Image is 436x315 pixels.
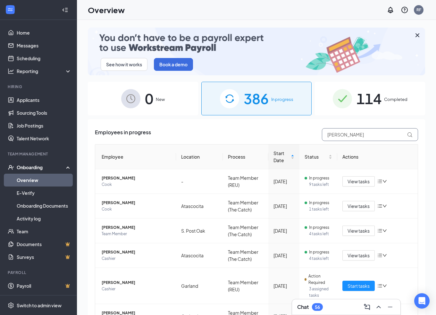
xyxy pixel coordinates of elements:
[223,268,268,304] td: Team Member (REU)
[375,303,382,311] svg: ChevronUp
[88,4,125,15] h1: Overview
[88,28,425,75] img: payroll-small.gif
[348,252,370,259] span: View tasks
[299,145,337,169] th: Status
[17,187,71,199] a: E-Verify
[273,178,294,185] div: [DATE]
[102,279,171,286] span: [PERSON_NAME]
[102,200,171,206] span: [PERSON_NAME]
[342,250,375,261] button: View tasks
[223,145,268,169] th: Process
[414,293,430,309] div: Open Intercom Messenger
[377,283,382,288] span: bars
[17,225,71,238] a: Team
[176,145,223,169] th: Location
[401,6,408,14] svg: QuestionInfo
[416,7,421,12] div: RF
[382,284,387,288] span: down
[309,200,329,206] span: In progress
[176,243,223,268] td: Atascocita
[95,128,151,141] span: Employees in progress
[386,303,394,311] svg: Minimize
[8,68,14,74] svg: Analysis
[102,206,171,212] span: Cook
[382,228,387,233] span: down
[309,231,332,237] span: 4 tasks left
[309,206,332,212] span: 1 tasks left
[309,224,329,231] span: In progress
[315,304,320,310] div: 56
[102,255,171,262] span: Cashier
[308,273,332,286] span: Action Required
[17,119,71,132] a: Job Postings
[17,238,71,251] a: DocumentsCrown
[356,87,382,110] span: 114
[382,204,387,208] span: down
[7,6,13,13] svg: WorkstreamLogo
[176,194,223,219] td: Atascocita
[156,96,165,103] span: New
[102,231,171,237] span: Team Member
[17,199,71,212] a: Onboarding Documents
[62,7,68,13] svg: Collapse
[17,94,71,106] a: Applicants
[384,96,407,103] span: Completed
[17,106,71,119] a: Sourcing Tools
[273,227,294,234] div: [DATE]
[17,251,71,263] a: SurveysCrown
[342,176,375,187] button: View tasks
[154,58,193,71] button: Book a demo
[385,302,395,312] button: Minimize
[348,227,370,234] span: View tasks
[348,282,370,289] span: Start tasks
[342,201,375,211] button: View tasks
[17,212,71,225] a: Activity log
[176,169,223,194] td: -
[322,128,418,141] input: Search by Name, Job Posting, or Process
[309,286,332,299] span: 3 assigned tasks
[309,181,332,188] span: 9 tasks left
[17,132,71,145] a: Talent Network
[337,145,418,169] th: Actions
[17,68,72,74] div: Reporting
[348,203,370,210] span: View tasks
[348,178,370,185] span: View tasks
[17,39,71,52] a: Messages
[414,31,421,39] svg: Cross
[102,175,171,181] span: [PERSON_NAME]
[101,58,147,71] button: See how it works
[271,96,293,103] span: In progress
[102,286,171,292] span: Cashier
[387,6,394,14] svg: Notifications
[382,253,387,258] span: down
[8,84,70,89] div: Hiring
[176,219,223,243] td: S. Post Oak
[377,203,382,209] span: bars
[223,219,268,243] td: Team Member (The Catch)
[377,253,382,258] span: bars
[17,26,71,39] a: Home
[273,150,289,164] span: Start Date
[273,282,294,289] div: [DATE]
[377,179,382,184] span: bars
[223,194,268,219] td: Team Member (The Catch)
[8,270,70,275] div: Payroll
[244,87,269,110] span: 386
[223,169,268,194] td: Team Member (REU)
[176,268,223,304] td: Garland
[102,181,171,188] span: Cook
[17,174,71,187] a: Overview
[17,302,62,309] div: Switch to admin view
[297,303,309,311] h3: Chat
[363,303,371,311] svg: ComposeMessage
[305,153,327,160] span: Status
[377,228,382,233] span: bars
[8,302,14,309] svg: Settings
[17,52,71,65] a: Scheduling
[373,302,384,312] button: ChevronUp
[8,164,14,170] svg: UserCheck
[273,252,294,259] div: [DATE]
[273,203,294,210] div: [DATE]
[8,151,70,157] div: Team Management
[309,249,329,255] span: In progress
